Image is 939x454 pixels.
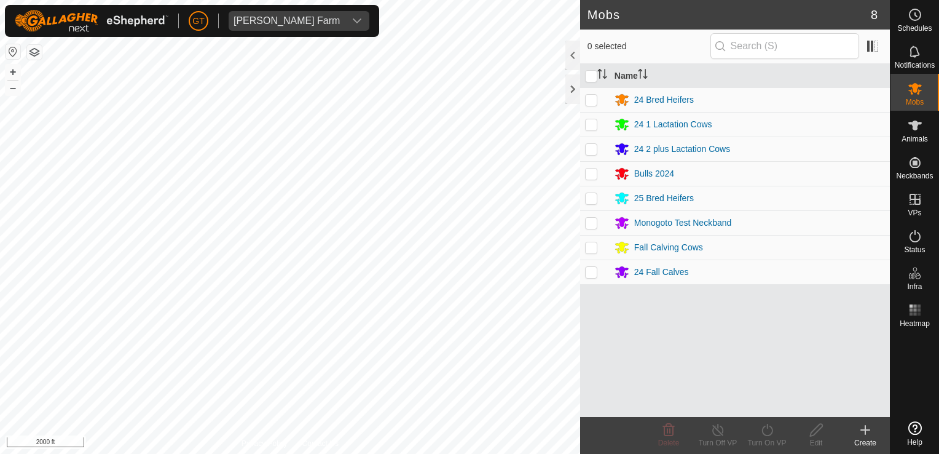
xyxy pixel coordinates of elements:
div: Monogoto Test Neckband [634,217,732,229]
span: Neckbands [896,172,933,180]
p-sorticon: Activate to sort [638,71,648,81]
div: Bulls 2024 [634,167,674,180]
h2: Mobs [587,7,871,22]
a: Privacy Policy [242,438,288,449]
button: Map Layers [27,45,42,60]
span: 0 selected [587,40,710,53]
span: Animals [902,135,928,143]
div: 24 1 Lactation Cows [634,118,712,131]
span: VPs [908,209,921,217]
a: Help [890,416,939,451]
span: Infra [907,283,922,290]
div: dropdown trigger [345,11,369,31]
div: Fall Calving Cows [634,241,703,254]
span: Notifications [895,62,935,69]
img: Gallagher Logo [15,10,168,32]
button: – [6,81,20,95]
button: Reset Map [6,44,20,59]
a: Contact Us [302,438,339,449]
span: Schedules [897,25,932,32]
div: Create [841,437,890,448]
span: Help [907,439,922,446]
input: Search (S) [710,33,859,59]
div: [PERSON_NAME] Farm [234,16,340,26]
div: 24 Fall Calves [634,266,689,279]
span: Status [904,246,925,253]
span: GT [192,15,204,28]
span: Delete [658,439,680,447]
th: Name [610,64,890,88]
div: 25 Bred Heifers [634,192,694,205]
span: Heatmap [900,320,930,327]
span: Thoren Farm [229,11,345,31]
div: Turn On VP [742,437,792,448]
span: Mobs [906,98,924,106]
div: 24 Bred Heifers [634,94,694,106]
div: 24 2 plus Lactation Cows [634,143,730,156]
button: + [6,65,20,79]
span: 8 [871,6,878,24]
div: Edit [792,437,841,448]
p-sorticon: Activate to sort [597,71,607,81]
div: Turn Off VP [693,437,742,448]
